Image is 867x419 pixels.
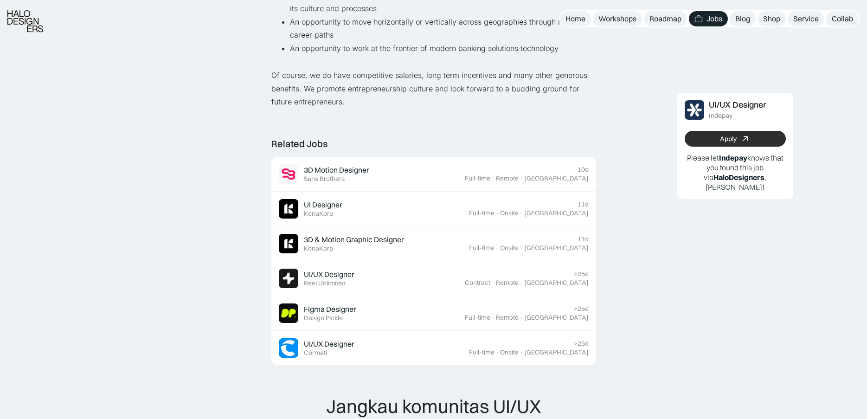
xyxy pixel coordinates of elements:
[574,270,589,278] div: >25d
[500,209,519,217] div: Onsite
[279,234,298,253] img: Job Image
[793,14,819,24] div: Service
[279,338,298,358] img: Job Image
[304,165,369,175] div: 3D Motion Designer
[469,209,495,217] div: Full-time
[304,245,333,252] div: KonaKorp
[735,14,750,24] div: Blog
[709,100,766,110] div: UI/UX Designer
[495,348,499,356] div: ·
[304,314,343,322] div: Design Pickle
[495,209,499,217] div: ·
[763,14,780,24] div: Shop
[271,157,596,192] a: Job Image3D Motion DesignerSans Brothers10dFull-time·Remote·[GEOGRAPHIC_DATA]
[578,166,589,174] div: 10d
[524,314,589,322] div: [GEOGRAPHIC_DATA]
[271,192,596,226] a: Job ImageUI DesignerKonaKorp11dFull-time·Onsite·[GEOGRAPHIC_DATA]
[520,348,523,356] div: ·
[524,174,589,182] div: [GEOGRAPHIC_DATA]
[279,269,298,288] img: Job Image
[709,112,733,120] div: Indepay
[496,279,519,287] div: Remote
[685,131,786,147] a: Apply
[832,14,853,24] div: Collab
[788,11,824,26] a: Service
[685,153,786,192] p: Please let knows that you found this job via , [PERSON_NAME]!
[465,314,490,322] div: Full-time
[271,69,596,109] p: Of course, we do have competitive salaries, long term incentives and many other generous benefits...
[598,14,636,24] div: Workshops
[578,235,589,243] div: 11d
[495,244,499,252] div: ·
[465,174,490,182] div: Full-time
[689,11,728,26] a: Jobs
[719,153,747,162] b: Indepay
[290,15,596,42] li: An opportunity to move horizontally or vertically across geographies through multiple career paths
[520,314,523,322] div: ·
[304,175,345,183] div: Sans Brothers
[271,226,596,261] a: Job Image3D & Motion Graphic DesignerKonaKorp11dFull-time·Onsite·[GEOGRAPHIC_DATA]
[500,244,519,252] div: Onsite
[304,200,342,210] div: UI Designer
[565,14,585,24] div: Home
[290,42,596,69] li: An opportunity to work at the frontier of modern banking solutions technology
[706,14,722,24] div: Jobs
[469,244,495,252] div: Full-time
[304,339,354,349] div: UI/UX Designer
[720,135,737,143] div: Apply
[491,279,495,287] div: ·
[304,270,354,279] div: UI/UX Designer
[524,209,589,217] div: [GEOGRAPHIC_DATA]
[649,14,681,24] div: Roadmap
[560,11,591,26] a: Home
[524,244,589,252] div: [GEOGRAPHIC_DATA]
[491,314,495,322] div: ·
[574,340,589,348] div: >25d
[271,261,596,296] a: Job ImageUI/UX DesignerReel Unlimited>25dContract·Remote·[GEOGRAPHIC_DATA]
[520,209,523,217] div: ·
[496,174,519,182] div: Remote
[304,349,327,357] div: Cermati
[713,173,764,182] b: HaloDesigners
[524,348,589,356] div: [GEOGRAPHIC_DATA]
[279,303,298,323] img: Job Image
[758,11,786,26] a: Shop
[304,279,346,287] div: Reel Unlimited
[279,164,298,184] img: Job Image
[593,11,642,26] a: Workshops
[520,244,523,252] div: ·
[500,348,519,356] div: Onsite
[524,279,589,287] div: [GEOGRAPHIC_DATA]
[279,199,298,219] img: Job Image
[271,296,596,331] a: Job ImageFigma DesignerDesign Pickle>25dFull-time·Remote·[GEOGRAPHIC_DATA]
[685,100,704,120] img: Job Image
[644,11,687,26] a: Roadmap
[271,331,596,366] a: Job ImageUI/UX DesignerCermati>25dFull-time·Onsite·[GEOGRAPHIC_DATA]
[826,11,859,26] a: Collab
[574,305,589,313] div: >25d
[730,11,756,26] a: Blog
[465,279,490,287] div: Contract
[520,279,523,287] div: ·
[304,210,333,218] div: KonaKorp
[304,235,404,245] div: 3D & Motion Graphic Designer
[271,138,328,149] div: Related Jobs
[491,174,495,182] div: ·
[578,200,589,208] div: 11d
[496,314,519,322] div: Remote
[469,348,495,356] div: Full-time
[304,304,356,314] div: Figma Designer
[520,174,523,182] div: ·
